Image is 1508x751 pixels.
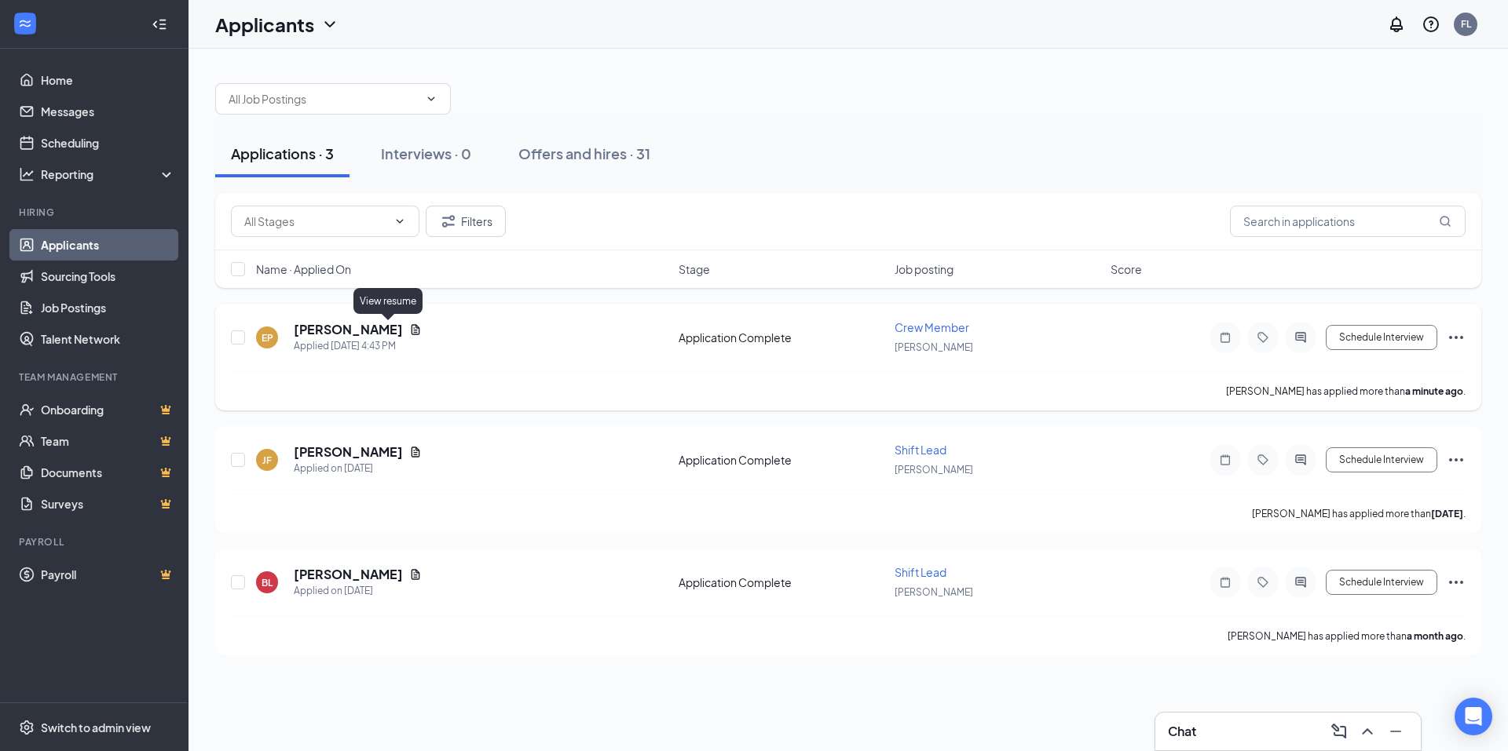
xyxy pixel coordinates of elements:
[1216,576,1235,589] svg: Note
[41,261,175,292] a: Sourcing Tools
[1358,722,1377,741] svg: ChevronUp
[409,323,422,336] svg: Document
[41,166,176,182] div: Reporting
[244,213,387,230] input: All Stages
[19,720,35,735] svg: Settings
[439,212,458,231] svg: Filter
[679,452,885,468] div: Application Complete
[1407,630,1463,642] b: a month ago
[41,64,175,96] a: Home
[1461,17,1471,31] div: FL
[231,144,334,163] div: Applications · 3
[895,586,973,598] span: [PERSON_NAME]
[1330,722,1349,741] svg: ComposeMessage
[294,338,422,354] div: Applied [DATE] 4:43 PM
[895,320,969,334] span: Crew Member
[393,215,406,228] svg: ChevronDown
[1447,573,1466,592] svg: Ellipses
[409,568,422,581] svg: Document
[679,574,885,590] div: Application Complete
[1355,719,1380,744] button: ChevronUp
[895,443,946,457] span: Shift Lead
[1383,719,1408,744] button: Minimize
[895,464,973,476] span: [PERSON_NAME]
[1439,215,1451,228] svg: MagnifyingGlass
[256,261,351,277] span: Name · Applied On
[1111,261,1142,277] span: Score
[320,15,339,34] svg: ChevronDown
[41,559,175,590] a: PayrollCrown
[895,341,973,353] span: [PERSON_NAME]
[409,446,422,458] svg: Document
[294,566,403,583] h5: [PERSON_NAME]
[1291,331,1310,344] svg: ActiveChat
[1326,325,1437,350] button: Schedule Interview
[518,144,650,163] div: Offers and hires · 31
[262,454,272,467] div: JF
[41,394,175,425] a: OnboardingCrown
[41,127,175,159] a: Scheduling
[1405,385,1463,397] b: a minute ago
[1447,450,1466,469] svg: Ellipses
[1226,385,1466,398] p: [PERSON_NAME] has applied more than .
[41,457,175,488] a: DocumentsCrown
[229,90,419,108] input: All Job Postings
[41,229,175,261] a: Applicants
[41,323,175,355] a: Talent Network
[895,565,946,579] span: Shift Lead
[294,321,403,338] h5: [PERSON_NAME]
[294,461,422,476] div: Applied on [DATE]
[1254,576,1272,589] svg: Tag
[1168,723,1196,740] h3: Chat
[17,16,33,31] svg: WorkstreamLogo
[1291,576,1310,589] svg: ActiveChat
[895,261,953,277] span: Job posting
[19,370,172,384] div: Team Management
[1252,507,1466,520] p: [PERSON_NAME] has applied more than .
[1455,698,1492,735] div: Open Intercom Messenger
[425,93,437,105] svg: ChevronDown
[1326,570,1437,595] button: Schedule Interview
[353,288,423,314] div: View resume
[1230,206,1466,237] input: Search in applications
[215,11,314,38] h1: Applicants
[41,425,175,457] a: TeamCrown
[1254,454,1272,466] svg: Tag
[1228,629,1466,643] p: [PERSON_NAME] has applied more than .
[679,261,710,277] span: Stage
[262,576,273,589] div: BL
[19,166,35,182] svg: Analysis
[19,535,172,549] div: Payroll
[381,144,471,163] div: Interviews · 0
[1431,508,1463,520] b: [DATE]
[1254,331,1272,344] svg: Tag
[1216,454,1235,466] svg: Note
[1447,328,1466,347] svg: Ellipses
[426,206,506,237] button: Filter Filters
[19,206,172,219] div: Hiring
[262,331,273,345] div: EP
[294,443,403,461] h5: [PERSON_NAME]
[41,96,175,127] a: Messages
[1216,331,1235,344] svg: Note
[1387,15,1406,34] svg: Notifications
[41,488,175,520] a: SurveysCrown
[1422,15,1440,34] svg: QuestionInfo
[294,583,422,599] div: Applied on [DATE]
[1291,454,1310,466] svg: ActiveChat
[152,16,167,32] svg: Collapse
[679,330,885,345] div: Application Complete
[1386,722,1405,741] svg: Minimize
[41,720,151,735] div: Switch to admin view
[1327,719,1352,744] button: ComposeMessage
[1326,447,1437,472] button: Schedule Interview
[41,292,175,323] a: Job Postings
